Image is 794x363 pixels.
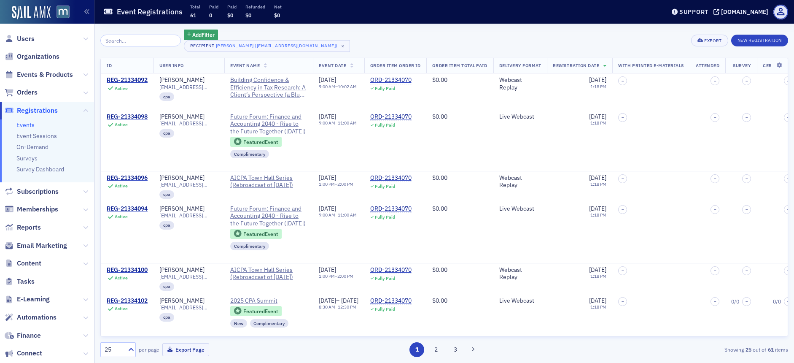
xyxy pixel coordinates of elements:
span: 61 [190,12,196,19]
a: Organizations [5,52,59,61]
span: Future Forum: Finance and Accounting 2040 - Rise to the Future Together (October 2025) [230,205,307,228]
div: Complimentary [230,242,269,250]
span: [DATE] [589,266,606,274]
span: Registration Date [553,62,599,68]
time: 8:30 AM [319,304,335,310]
div: [PERSON_NAME] [159,174,205,182]
a: Email Marketing [5,241,67,250]
a: [PERSON_NAME] [159,205,205,213]
a: Users [5,34,35,43]
a: View Homepage [51,5,70,20]
span: [EMAIL_ADDRESS][DOMAIN_NAME] [159,120,218,127]
a: ORD-21334070 [370,297,412,305]
a: Events [16,121,35,129]
span: [DATE] [319,76,336,84]
time: 1:00 PM [319,181,335,187]
div: 25 [105,345,123,354]
span: $0.00 [432,113,447,120]
span: [DATE] [319,266,336,274]
div: Recipient [190,43,215,49]
span: Event Name [230,62,260,68]
time: 11:00 AM [338,120,357,126]
time: 1:18 PM [590,304,606,310]
div: Featured Event [243,232,278,236]
a: ORD-21334070 [370,174,412,182]
div: Active [115,275,128,281]
a: Surveys [16,154,38,162]
div: New [230,319,247,328]
div: cpa [159,190,174,199]
div: REG-21334102 [107,297,148,305]
div: Featured Event [243,140,278,144]
span: $0 [274,12,280,19]
p: Paid [209,4,218,10]
div: cpa [159,313,174,322]
a: REG-21334092 [107,76,148,84]
span: Users [17,34,35,43]
div: – [319,297,358,305]
a: [PERSON_NAME] [159,113,205,121]
span: – [746,115,748,120]
span: – [622,176,624,181]
div: Live Webcast [499,205,541,213]
span: Add Filter [192,31,215,38]
a: ORD-21334070 [370,113,412,121]
span: [EMAIL_ADDRESS][DOMAIN_NAME] [159,274,218,280]
span: Future Forum: Finance and Accounting 2040 - Rise to the Future Together (November 2025) [230,113,307,135]
span: $0.00 [432,174,447,181]
span: Survey [733,62,751,68]
span: $0 [227,12,233,19]
span: [DATE] [589,205,606,212]
time: 12:30 PM [338,304,356,310]
div: – [319,84,357,89]
a: Finance [5,331,41,340]
span: – [714,299,716,304]
div: Active [115,183,128,189]
span: – [622,79,624,84]
span: – [622,268,624,273]
span: – [746,207,748,212]
div: REG-21334098 [107,113,148,121]
a: 2025 CPA Summit [230,297,307,305]
span: 0 / 0 [731,298,739,305]
span: Connect [17,349,42,358]
span: Building Confidence & Efficiency in Tax Research: A Client’s Perspective (a BlueJ Customer Spotli... [230,76,307,99]
span: [DATE] [319,174,336,181]
span: Order Item Order ID [370,62,421,68]
button: 2 [429,342,444,357]
span: [EMAIL_ADDRESS][DOMAIN_NAME] [159,84,218,90]
span: Subscriptions [17,187,59,196]
a: ORD-21334070 [370,205,412,213]
input: Search… [100,35,181,46]
div: Active [115,214,128,219]
div: cpa [159,129,174,138]
a: Survey Dashboard [16,165,64,173]
div: Export [704,38,721,43]
span: [DATE] [589,113,606,120]
div: Live Webcast [499,297,541,305]
a: REG-21334096 [107,174,148,182]
span: – [746,299,748,304]
span: – [746,176,748,181]
div: Fully Paid [375,306,395,312]
span: Delivery Format [499,62,541,68]
time: 1:18 PM [590,212,606,218]
span: – [622,207,624,212]
div: Featured Event [230,306,282,317]
span: AICPA Town Hall Series (Rebroadcast of 11/20/2025) [230,266,307,281]
a: Automations [5,313,57,322]
strong: 61 [766,346,775,353]
p: Total [190,4,200,10]
span: – [622,299,624,304]
span: Events & Products [17,70,73,79]
span: $0.00 [432,266,447,274]
div: Fully Paid [375,122,395,128]
div: [PERSON_NAME] ([EMAIL_ADDRESS][DOMAIN_NAME]) [216,41,338,50]
time: 9:00 AM [319,84,335,89]
span: [EMAIL_ADDRESS][DOMAIN_NAME] [159,212,218,219]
